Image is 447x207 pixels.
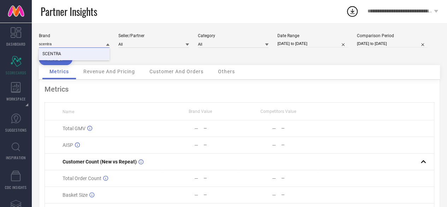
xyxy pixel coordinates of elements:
div: Category [198,33,269,38]
div: Seller/Partner [118,33,189,38]
span: DASHBOARD [6,41,25,47]
span: Metrics [49,69,69,74]
div: Metrics [45,85,434,93]
span: SUGGESTIONS [5,127,27,133]
div: — [194,192,198,198]
div: — [281,126,317,131]
div: — [272,126,276,131]
span: Customer Count (New vs Repeat) [63,159,137,165]
span: Others [218,69,235,74]
div: — [194,176,198,181]
span: SCENTRA [42,51,61,56]
div: SCENTRA [39,48,110,60]
div: — [204,176,239,181]
div: — [272,176,276,181]
input: Select comparison period [357,40,428,47]
div: — [281,143,317,148]
span: Competitors Value [260,109,296,114]
div: — [281,176,317,181]
div: — [204,143,239,148]
div: — [194,142,198,148]
span: Customer And Orders [149,69,204,74]
span: AISP [63,142,73,148]
div: — [281,192,317,197]
span: INSPIRATION [6,155,26,160]
input: Select date range [277,40,348,47]
div: Comparison Period [357,33,428,38]
span: Total Order Count [63,176,101,181]
span: Basket Size [63,192,88,198]
span: SCORECARDS [6,70,27,75]
span: Total GMV [63,126,86,131]
div: Brand [39,33,110,38]
span: Name [63,109,74,114]
span: CDC INSIGHTS [5,185,27,190]
span: WORKSPACE [6,96,26,102]
span: Partner Insights [41,4,97,19]
div: — [194,126,198,131]
div: Open download list [346,5,359,18]
span: Revenue And Pricing [83,69,135,74]
span: Brand Value [189,109,212,114]
div: — [204,126,239,131]
div: — [272,142,276,148]
div: Date Range [277,33,348,38]
div: — [204,192,239,197]
div: — [272,192,276,198]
